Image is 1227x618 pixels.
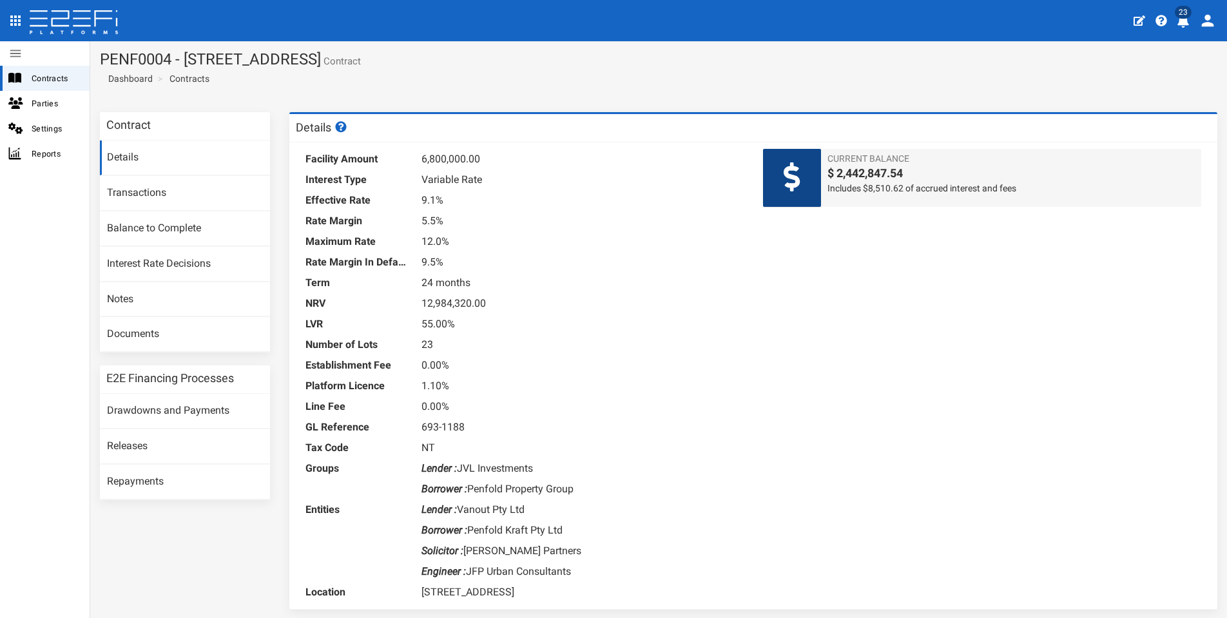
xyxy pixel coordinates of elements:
[100,51,1217,68] h1: PENF0004 - [STREET_ADDRESS]
[305,190,409,211] dt: Effective Rate
[421,545,463,557] i: Solicitor :
[100,394,270,429] a: Drawdowns and Payments
[827,182,1195,195] span: Includes $8,510.62 of accrued interest and fees
[305,293,409,314] dt: NRV
[421,149,744,169] dd: 6,800,000.00
[421,396,744,417] dd: 0.00%
[296,121,349,133] h3: Details
[305,396,409,417] dt: Line Fee
[305,169,409,190] dt: Interest Type
[100,247,270,282] a: Interest Rate Decisions
[421,541,744,561] dd: [PERSON_NAME] Partners
[827,152,1195,165] span: Current Balance
[305,314,409,334] dt: LVR
[305,376,409,396] dt: Platform Licence
[100,317,270,352] a: Documents
[321,57,361,66] small: Contract
[305,149,409,169] dt: Facility Amount
[421,479,744,499] dd: Penfold Property Group
[421,438,744,458] dd: NT
[305,355,409,376] dt: Establishment Fee
[421,503,457,516] i: Lender :
[100,282,270,317] a: Notes
[421,293,744,314] dd: 12,984,320.00
[421,376,744,396] dd: 1.10%
[103,72,153,85] a: Dashboard
[32,71,79,86] span: Contracts
[421,483,467,495] i: Borrower :
[421,252,744,273] dd: 9.5%
[100,176,270,211] a: Transactions
[305,211,409,231] dt: Rate Margin
[827,165,1195,182] span: $ 2,442,847.54
[100,211,270,246] a: Balance to Complete
[32,121,79,136] span: Settings
[421,273,744,293] dd: 24 months
[106,372,234,384] h3: E2E Financing Processes
[421,355,744,376] dd: 0.00%
[421,458,744,479] dd: JVL Investments
[421,462,457,474] i: Lender :
[305,417,409,438] dt: GL Reference
[421,417,744,438] dd: 693-1188
[421,561,744,582] dd: JFP Urban Consultants
[100,429,270,464] a: Releases
[32,96,79,111] span: Parties
[169,72,209,85] a: Contracts
[305,231,409,252] dt: Maximum Rate
[100,465,270,499] a: Repayments
[421,231,744,252] dd: 12.0%
[421,169,744,190] dd: Variable Rate
[421,334,744,355] dd: 23
[421,314,744,334] dd: 55.00%
[305,582,409,603] dt: Location
[421,499,744,520] dd: Vanout Pty Ltd
[305,499,409,520] dt: Entities
[305,334,409,355] dt: Number of Lots
[106,119,151,131] h3: Contract
[305,273,409,293] dt: Term
[421,520,744,541] dd: Penfold Kraft Pty Ltd
[305,458,409,479] dt: Groups
[100,140,270,175] a: Details
[421,524,467,536] i: Borrower :
[32,146,79,161] span: Reports
[421,582,744,603] dd: [STREET_ADDRESS]
[421,190,744,211] dd: 9.1%
[305,438,409,458] dt: Tax Code
[103,73,153,84] span: Dashboard
[305,252,409,273] dt: Rate Margin In Default
[421,565,466,577] i: Engineer :
[421,211,744,231] dd: 5.5%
